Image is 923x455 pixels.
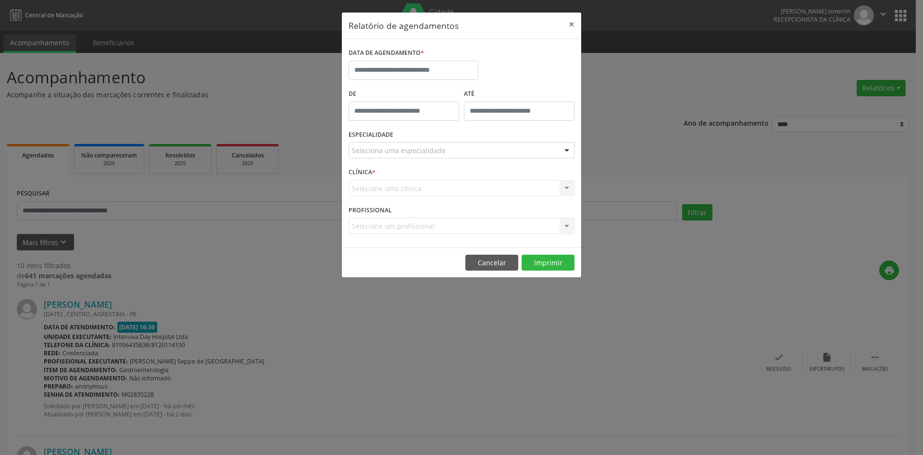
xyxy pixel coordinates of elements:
label: De [349,87,459,102]
label: CLÍNICA [349,165,375,180]
button: Imprimir [522,255,574,271]
label: DATA DE AGENDAMENTO [349,46,424,61]
button: Close [562,13,581,36]
span: Seleciona uma especialidade [352,145,446,156]
label: PROFISSIONAL [349,203,392,218]
label: ESPECIALIDADE [349,128,393,143]
button: Cancelar [465,255,518,271]
label: ATÉ [464,87,574,102]
h5: Relatório de agendamentos [349,19,459,32]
